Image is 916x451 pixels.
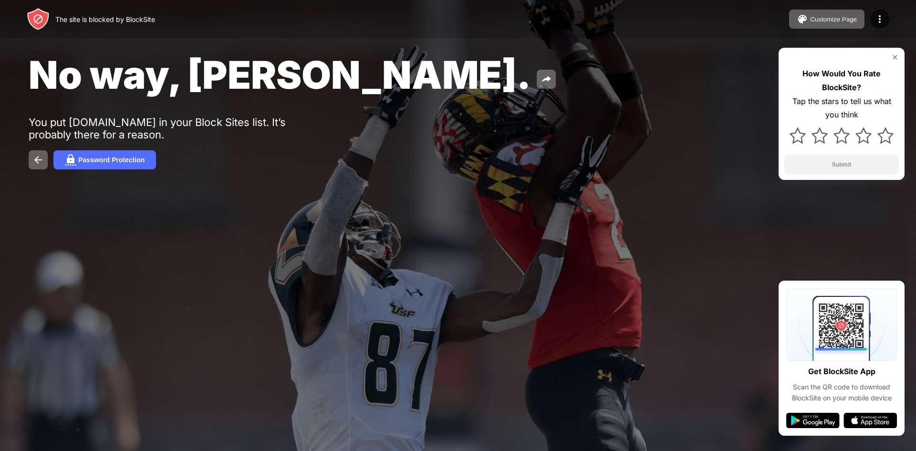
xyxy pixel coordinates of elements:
[784,94,899,122] div: Tap the stars to tell us what you think
[808,365,875,378] div: Get BlockSite App
[797,13,808,25] img: pallet.svg
[810,16,857,23] div: Customize Page
[877,127,894,144] img: star.svg
[786,413,840,428] img: google-play.svg
[789,10,864,29] button: Customize Page
[27,8,50,31] img: header-logo.svg
[55,15,155,23] div: The site is blocked by BlockSite
[784,155,899,174] button: Submit
[784,67,899,94] div: How Would You Rate BlockSite?
[786,288,897,361] img: qrcode.svg
[812,127,828,144] img: star.svg
[65,154,76,166] img: password.svg
[874,13,885,25] img: menu-icon.svg
[53,150,156,169] button: Password Protection
[29,116,323,141] div: You put [DOMAIN_NAME] in your Block Sites list. It’s probably there for a reason.
[843,413,897,428] img: app-store.svg
[541,73,552,85] img: share.svg
[32,154,44,166] img: back.svg
[29,52,531,98] span: No way, [PERSON_NAME].
[790,127,806,144] img: star.svg
[855,127,872,144] img: star.svg
[891,53,899,61] img: rate-us-close.svg
[786,382,897,403] div: Scan the QR code to download BlockSite on your mobile device
[78,156,145,164] div: Password Protection
[833,127,850,144] img: star.svg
